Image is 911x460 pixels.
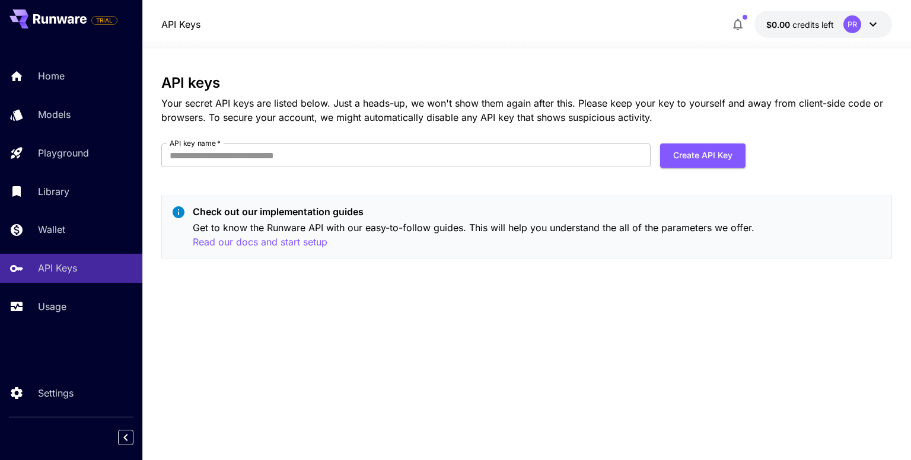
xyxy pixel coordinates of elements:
div: Collapse sidebar [127,427,142,448]
p: Your secret API keys are listed below. Just a heads-up, we won't show them again after this. Plea... [161,96,891,124]
button: Create API Key [660,143,746,168]
p: Usage [38,299,66,314]
p: API Keys [38,261,77,275]
span: $0.00 [766,20,792,30]
p: Library [38,184,69,199]
span: TRIAL [92,16,117,25]
button: $0.00PR [754,11,892,38]
p: Check out our implementation guides [193,205,881,219]
button: Read our docs and start setup [193,235,327,250]
a: API Keys [161,17,200,31]
p: Models [38,107,71,122]
p: Get to know the Runware API with our easy-to-follow guides. This will help you understand the all... [193,221,881,250]
p: Settings [38,386,74,400]
p: Playground [38,146,89,160]
span: credits left [792,20,834,30]
p: Wallet [38,222,65,237]
div: $0.00 [766,18,834,31]
nav: breadcrumb [161,17,200,31]
label: API key name [170,138,221,148]
h3: API keys [161,75,891,91]
button: Collapse sidebar [118,430,133,445]
span: Add your payment card to enable full platform functionality. [91,13,117,27]
p: Home [38,69,65,83]
div: PR [843,15,861,33]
